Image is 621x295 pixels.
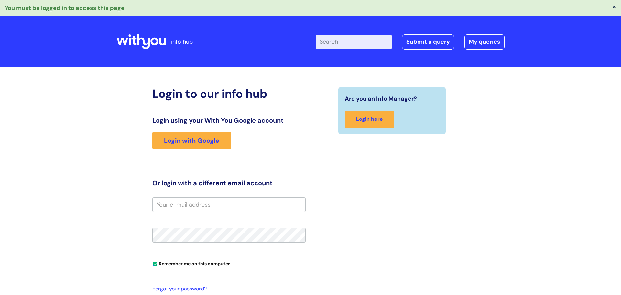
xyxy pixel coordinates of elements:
[152,284,302,294] a: Forgot your password?
[612,4,616,9] button: ×
[464,34,505,49] a: My queries
[152,179,306,187] h3: Or login with a different email account
[152,117,306,124] h3: Login using your With You Google account
[152,87,306,101] h2: Login to our info hub
[171,37,193,47] p: info hub
[152,132,231,149] a: Login with Google
[152,259,230,267] label: Remember me on this computer
[345,111,394,128] a: Login here
[152,258,306,268] div: You can uncheck this option if you're logging in from a shared device
[402,34,454,49] a: Submit a query
[152,197,306,212] input: Your e-mail address
[316,35,392,49] input: Search
[153,262,157,266] input: Remember me on this computer
[345,94,417,104] span: Are you an Info Manager?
